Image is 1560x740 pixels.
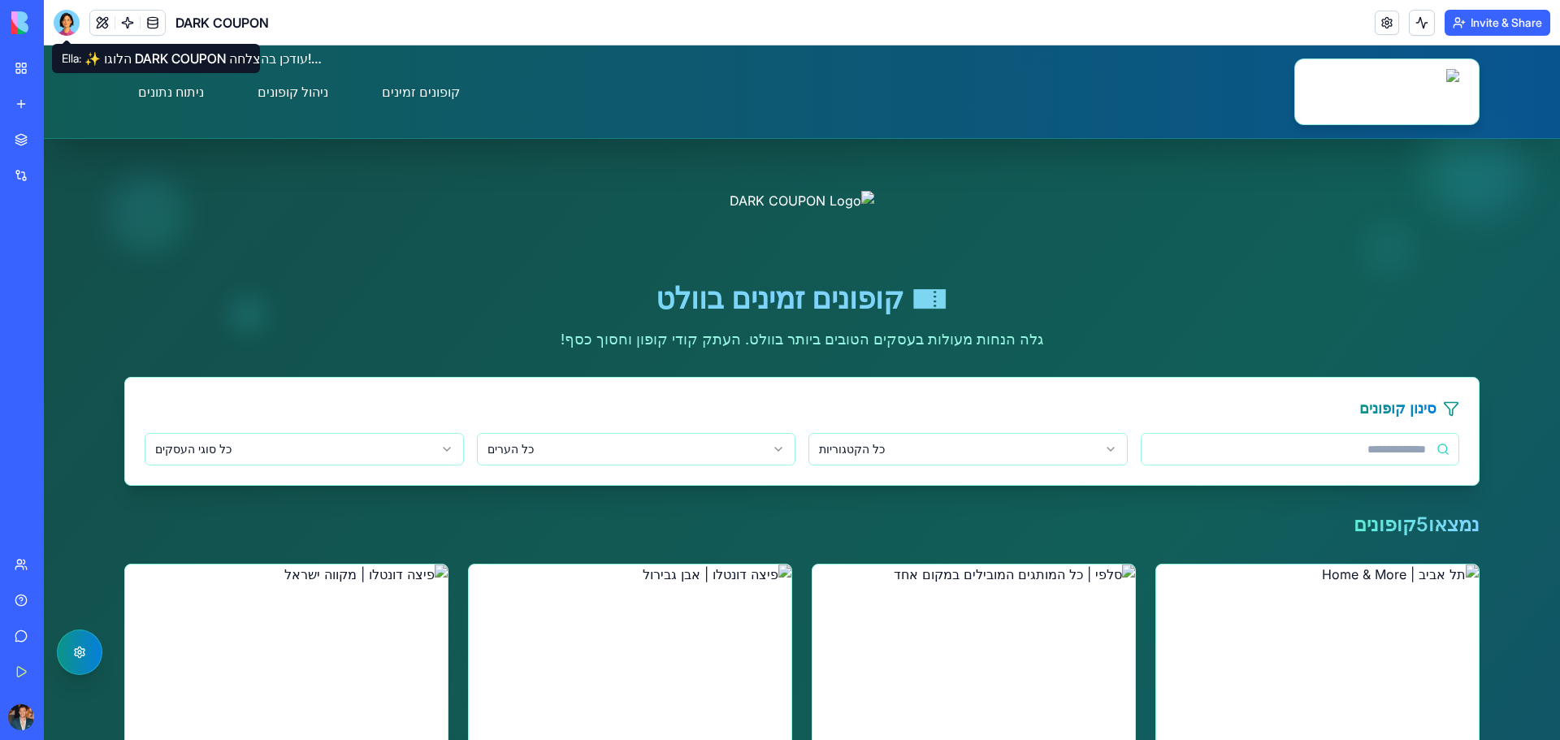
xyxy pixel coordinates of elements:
[1315,352,1393,374] h3: סינון קופונים
[1271,24,1415,69] img: DARK COUPON Logo
[80,236,1436,269] h1: 🎫 קופונים זמינים בוולט
[80,29,430,63] nav: תפריט ראשי
[686,145,830,223] img: DARK COUPON Logo
[13,584,58,630] button: פתח תפריט נגישות
[11,11,112,34] img: logo
[1310,466,1436,492] h2: נמצאו 5 קופונים
[8,704,34,730] img: ACg8ocKImB3NmhjzizlkhQX-yPY2fZynwA8pJER7EWVqjn6AvKs_a422YA=s96-c
[200,29,298,63] a: עבור לדף ניהול קופונים
[324,29,430,63] a: עבור לדף קופונים זמינים
[1445,10,1550,36] button: Invite & Share
[80,29,174,63] a: עבור לדף ניתוח נתונים
[175,13,269,32] span: DARK COUPON
[485,282,1031,305] p: גלה הנחות מעולות בעסקים הטובים ביותר בוולט. העתק קודי קופון וחסוך כסף!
